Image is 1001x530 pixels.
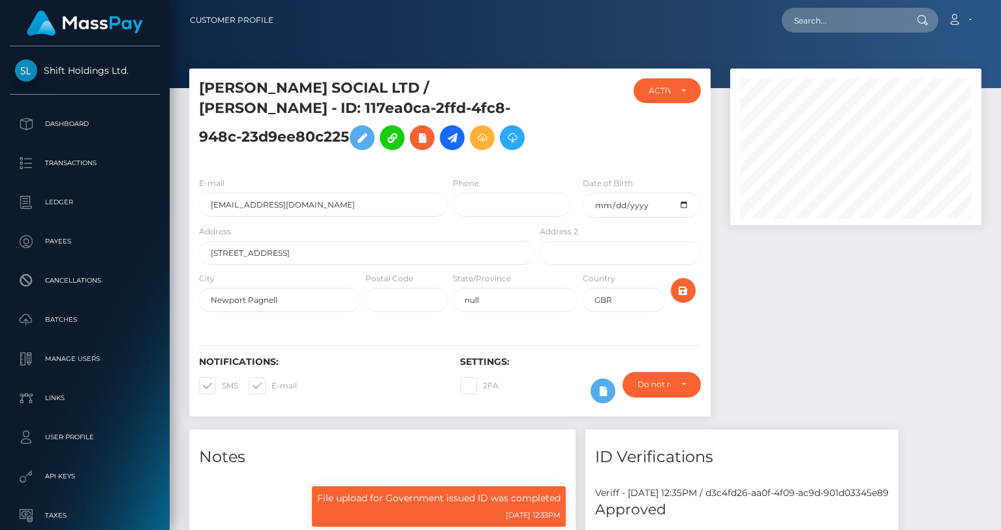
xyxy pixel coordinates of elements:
h4: Notes [199,446,566,469]
h5: Approved [595,500,889,520]
p: File upload for Government issued ID was completed [317,491,561,505]
p: Dashboard [15,114,155,134]
label: Country [583,273,615,285]
a: Batches [10,304,160,336]
label: Postal Code [365,273,413,285]
label: E-mail [199,178,224,189]
p: Links [15,388,155,408]
p: Transactions [15,153,155,173]
button: ACTIVE [634,78,701,103]
p: Manage Users [15,349,155,369]
a: Transactions [10,147,160,179]
div: ACTIVE [649,86,671,96]
label: Address 2 [540,226,578,238]
label: Date of Birth [583,178,633,189]
label: Address [199,226,231,238]
p: Batches [15,310,155,330]
label: E-mail [249,377,297,394]
img: Shift Holdings Ltd. [15,59,37,82]
p: Cancellations [15,271,155,290]
a: Manage Users [10,343,160,375]
h5: [PERSON_NAME] SOCIAL LTD / [PERSON_NAME] - ID: 117ea0ca-2ffd-4fc8-948c-23d9ee80c225 [199,78,527,157]
p: User Profile [15,428,155,447]
small: [DATE] 12:33PM [506,510,561,520]
a: Payees [10,225,160,258]
p: Payees [15,232,155,251]
input: Search... [782,8,904,33]
a: Dashboard [10,108,160,140]
a: Ledger [10,186,160,219]
label: 2FA [460,377,499,394]
span: Shift Holdings Ltd. [10,65,160,76]
a: Cancellations [10,264,160,297]
label: Phone [453,178,479,189]
a: Links [10,382,160,414]
p: Ledger [15,193,155,212]
a: User Profile [10,421,160,454]
h6: Settings: [460,356,701,367]
label: City [199,273,215,285]
p: Taxes [15,506,155,525]
label: State/Province [453,273,511,285]
div: Do not require [638,379,671,390]
h4: ID Verifications [595,446,889,469]
h6: Notifications: [199,356,440,367]
img: MassPay Logo [27,10,143,36]
div: Veriff - [DATE] 12:35PM / d3c4fd26-aa0f-4f09-ac9d-901d03345e89 [585,486,899,500]
button: Do not require [623,372,701,397]
a: API Keys [10,460,160,493]
label: SMS [199,377,238,394]
a: Initiate Payout [440,125,465,150]
p: API Keys [15,467,155,486]
a: Customer Profile [190,7,273,34]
